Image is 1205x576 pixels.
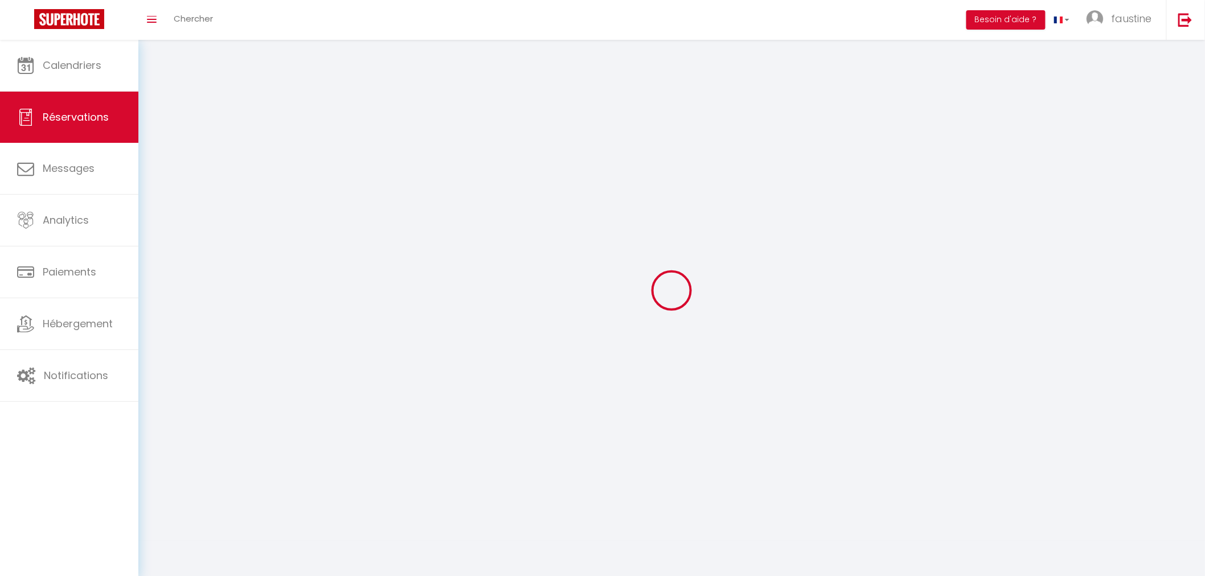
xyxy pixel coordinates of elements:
button: Besoin d'aide ? [966,10,1046,30]
img: ... [1087,10,1104,27]
img: logout [1178,13,1192,27]
span: Messages [43,161,95,175]
span: Chercher [174,13,213,24]
span: Notifications [44,368,108,382]
img: Super Booking [34,9,104,29]
span: Réservations [43,110,109,124]
span: Hébergement [43,316,113,331]
span: Calendriers [43,58,101,72]
span: Paiements [43,265,96,279]
span: faustine [1111,11,1152,26]
span: Analytics [43,213,89,227]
